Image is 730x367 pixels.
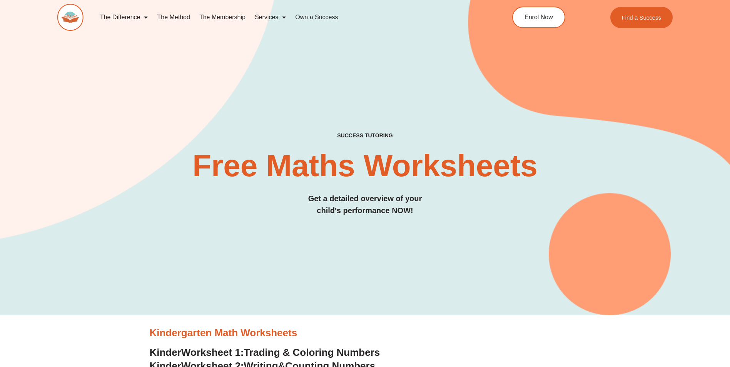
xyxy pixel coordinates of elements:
[244,347,380,358] span: Trading & Coloring Numbers
[181,347,244,358] span: Worksheet 1:
[250,8,291,26] a: Services
[57,132,673,139] h4: SUCCESS TUTORING​
[57,150,673,181] h2: Free Maths Worksheets​
[291,8,342,26] a: Own a Success
[195,8,250,26] a: The Membership
[610,7,673,28] a: Find a Success
[512,7,565,28] a: Enrol Now
[95,8,477,26] nav: Menu
[152,8,194,26] a: The Method
[150,327,581,340] h3: Kindergarten Math Worksheets
[150,347,181,358] span: Kinder
[57,193,673,217] h3: Get a detailed overview of your child's performance NOW!
[525,14,553,20] span: Enrol Now
[95,8,153,26] a: The Difference
[622,15,662,20] span: Find a Success
[150,347,380,358] a: KinderWorksheet 1:Trading & Coloring Numbers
